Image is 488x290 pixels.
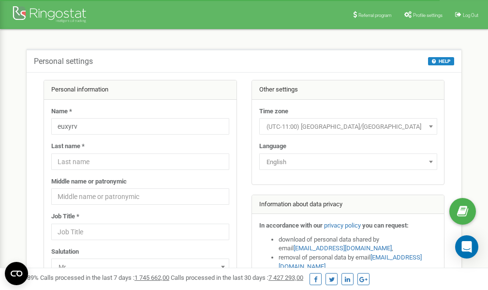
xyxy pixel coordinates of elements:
[51,224,229,240] input: Job Title
[44,80,237,100] div: Personal information
[171,274,303,281] span: Calls processed in the last 30 days :
[263,155,434,169] span: English
[259,118,437,135] span: (UTC-11:00) Pacific/Midway
[263,120,434,134] span: (UTC-11:00) Pacific/Midway
[428,57,454,65] button: HELP
[463,13,478,18] span: Log Out
[34,57,93,66] h5: Personal settings
[51,107,72,116] label: Name *
[324,222,361,229] a: privacy policy
[358,13,392,18] span: Referral program
[55,260,226,274] span: Mr.
[259,153,437,170] span: English
[259,142,286,151] label: Language
[51,259,229,275] span: Mr.
[51,153,229,170] input: Last name
[51,247,79,257] label: Salutation
[252,80,444,100] div: Other settings
[51,142,85,151] label: Last name *
[51,212,79,221] label: Job Title *
[279,235,437,253] li: download of personal data shared by email ,
[134,274,169,281] u: 1 745 662,00
[455,235,478,259] div: Open Intercom Messenger
[294,244,392,252] a: [EMAIL_ADDRESS][DOMAIN_NAME]
[268,274,303,281] u: 7 427 293,00
[40,274,169,281] span: Calls processed in the last 7 days :
[51,118,229,135] input: Name
[362,222,409,229] strong: you can request:
[259,107,288,116] label: Time zone
[51,188,229,205] input: Middle name or patronymic
[5,262,28,285] button: Open CMP widget
[51,177,127,186] label: Middle name or patronymic
[279,253,437,271] li: removal of personal data by email ,
[252,195,444,214] div: Information about data privacy
[259,222,323,229] strong: In accordance with our
[413,13,443,18] span: Profile settings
